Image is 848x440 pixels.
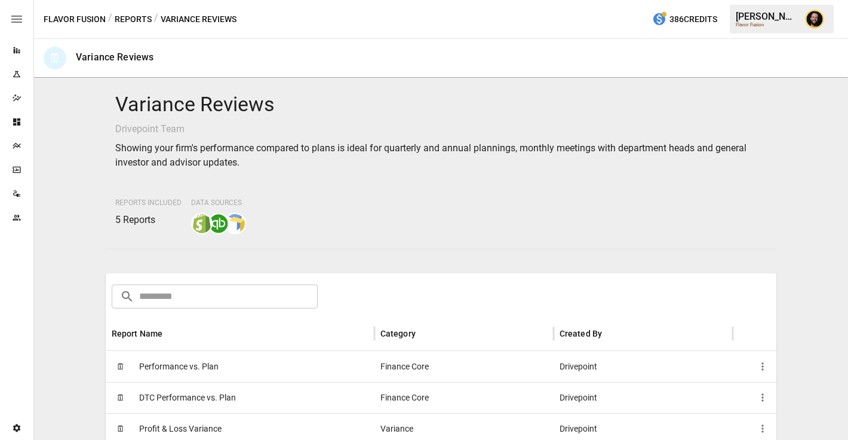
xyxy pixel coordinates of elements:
[554,382,733,413] div: Drivepoint
[374,351,554,382] div: Finance Core
[554,351,733,382] div: Drivepoint
[44,12,106,27] button: Flavor Fusion
[560,329,603,338] div: Created By
[669,12,717,27] span: 386 Credits
[115,213,182,227] p: 5 Reports
[112,357,130,375] span: 🗓
[44,47,66,69] div: 🗓
[647,8,722,30] button: 386Credits
[76,51,153,63] div: Variance Reviews
[192,214,211,233] img: shopify
[226,214,245,233] img: smart model
[805,10,824,29] img: Ciaran Nugent
[154,12,158,27] div: /
[112,420,130,438] span: 🗓
[798,2,831,36] button: Ciaran Nugent
[374,382,554,413] div: Finance Core
[164,325,181,342] button: Sort
[191,198,242,207] span: Data Sources
[736,11,798,22] div: [PERSON_NAME]
[139,352,219,382] span: Performance vs. Plan
[604,325,620,342] button: Sort
[115,122,767,136] p: Drivepoint Team
[112,389,130,407] span: 🗓
[115,92,767,117] h4: Variance Reviews
[115,12,152,27] button: Reports
[108,12,112,27] div: /
[139,383,236,413] span: DTC Performance vs. Plan
[209,214,228,233] img: quickbooks
[115,141,767,170] p: Showing your firm's performance compared to plans is ideal for quarterly and annual plannings, mo...
[417,325,434,342] button: Sort
[380,329,416,338] div: Category
[736,22,798,27] div: Flavor Fusion
[115,198,182,207] span: Reports Included
[112,329,163,338] div: Report Name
